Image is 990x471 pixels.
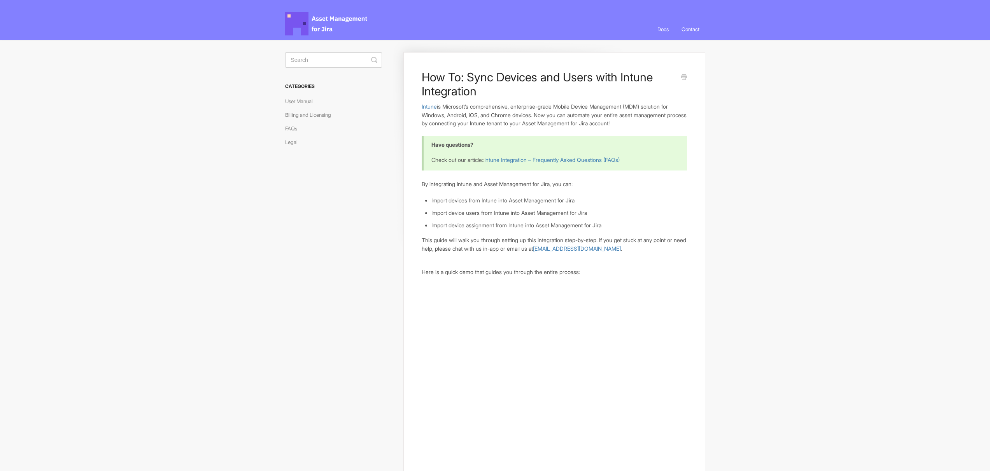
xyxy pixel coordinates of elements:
[285,109,337,121] a: Billing and Licensing
[431,196,687,205] li: Import devices from Intune into Asset Management for Jira
[285,52,382,68] input: Search
[422,70,675,98] h1: How To: Sync Devices and Users with Intune Integration
[431,221,687,230] li: Import device assignment from Intune into Asset Management for Jira
[285,79,382,93] h3: Categories
[422,268,687,276] p: Here is a quick demo that guides you through the entire process:
[422,103,437,110] a: Intune
[285,12,368,35] span: Asset Management for Jira Docs
[285,136,303,148] a: Legal
[676,19,705,40] a: Contact
[431,141,473,148] b: Have questions?
[422,236,687,253] p: This guide will walk you through setting up this integration step-by-step. If you get stuck at an...
[285,95,319,107] a: User Manual
[285,122,303,135] a: FAQs
[652,19,675,40] a: Docs
[431,156,677,164] p: Check out our article::
[431,209,687,217] li: Import device users from Intune into Asset Management for Jira
[484,156,620,163] a: Intune Integration – Frequently Asked Questions (FAQs)
[422,102,687,128] p: is Microsoft’s comprehensive, enterprise-grade Mobile Device Management (MDM) solution for Window...
[422,180,687,188] p: By integrating Intune and Asset Management for Jira, you can:
[681,73,687,82] a: Print this Article
[533,245,621,252] a: [EMAIL_ADDRESS][DOMAIN_NAME]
